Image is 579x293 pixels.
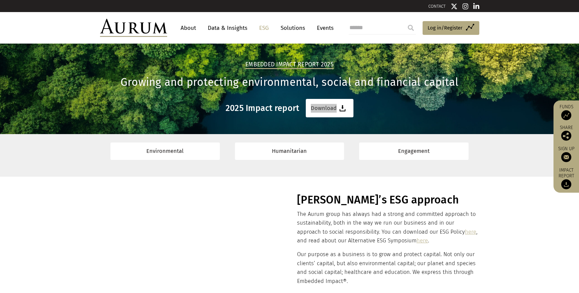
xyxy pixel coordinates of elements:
a: Events [313,22,334,34]
a: Sign up [557,146,576,162]
a: Impact report [557,167,576,189]
a: Engagement [359,142,469,160]
img: Share this post [561,131,571,141]
img: Twitter icon [451,3,457,10]
a: Solutions [277,22,308,34]
div: Share [557,125,576,141]
input: Submit [404,21,418,35]
img: Access Funds [561,110,571,120]
h3: 2025 Impact report [226,103,299,113]
a: CONTACT [428,4,446,9]
h1: [PERSON_NAME]’s ESG approach [297,193,477,207]
a: Environmental [110,142,220,160]
a: ESG [256,22,272,34]
img: Linkedin icon [473,3,479,10]
h2: Embedded Impact report 2025 [245,61,334,69]
a: Log in/Register [423,21,479,35]
p: Our purpose as a business is to grow and protect capital. Not only our clients’ capital, but also... [297,250,477,286]
a: Funds [557,104,576,120]
a: here [417,237,428,244]
a: Download [306,99,353,117]
img: Instagram icon [463,3,469,10]
p: The Aurum group has always had a strong and committed approach to sustainability, both in the way... [297,210,477,245]
a: Humanitarian [235,142,344,160]
img: Sign up to our newsletter [561,152,571,162]
span: Log in/Register [428,24,463,32]
a: Data & Insights [204,22,251,34]
img: Aurum [100,19,167,37]
a: About [177,22,199,34]
h1: Growing and protecting environmental, social and financial capital [100,76,479,89]
a: here [465,229,476,235]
